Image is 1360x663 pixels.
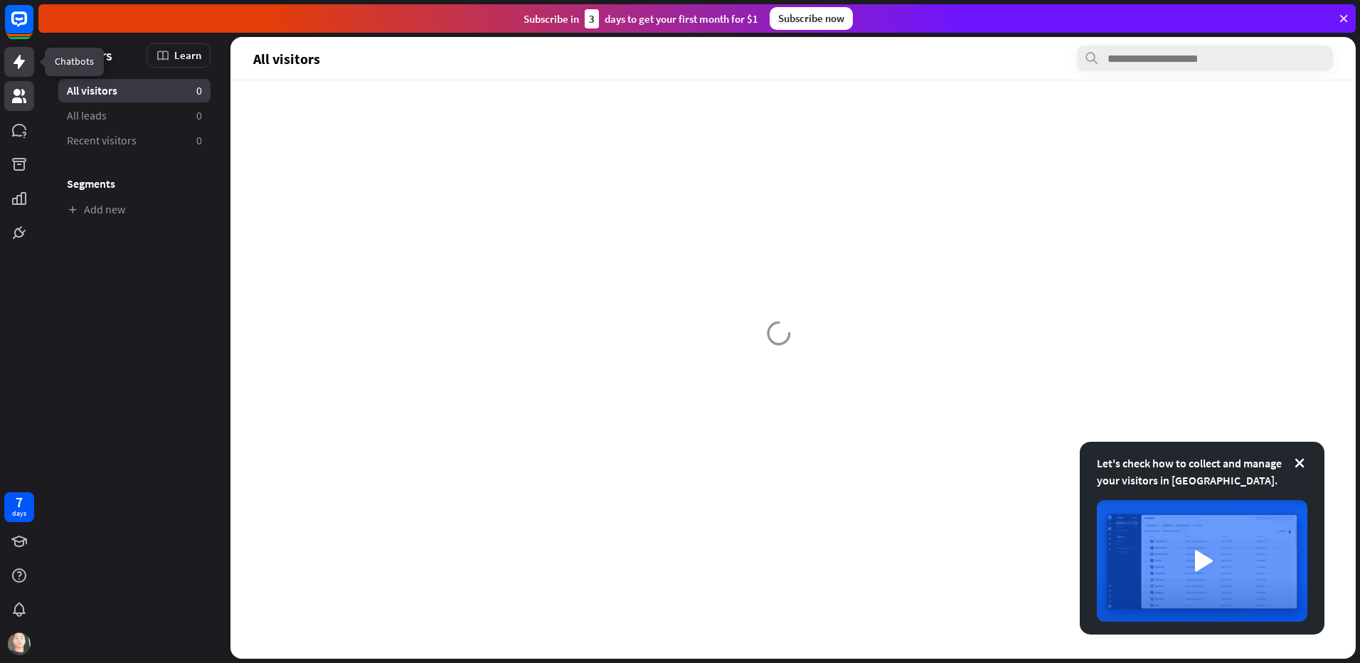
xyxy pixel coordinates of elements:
[253,51,320,67] span: All visitors
[16,496,23,509] div: 7
[196,133,202,148] aside: 0
[4,492,34,522] a: 7 days
[58,104,211,127] a: All leads 0
[67,47,112,63] span: Visitors
[1097,455,1307,489] div: Let's check how to collect and manage your visitors in [GEOGRAPHIC_DATA].
[58,176,211,191] h3: Segments
[67,83,117,98] span: All visitors
[174,48,201,62] span: Learn
[12,509,26,519] div: days
[67,108,107,123] span: All leads
[196,108,202,123] aside: 0
[58,129,211,152] a: Recent visitors 0
[58,198,211,221] a: Add new
[67,133,137,148] span: Recent visitors
[196,83,202,98] aside: 0
[1097,500,1307,622] img: image
[524,9,758,28] div: Subscribe in days to get your first month for $1
[11,6,54,48] button: Open LiveChat chat widget
[770,7,853,30] div: Subscribe now
[585,9,599,28] div: 3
